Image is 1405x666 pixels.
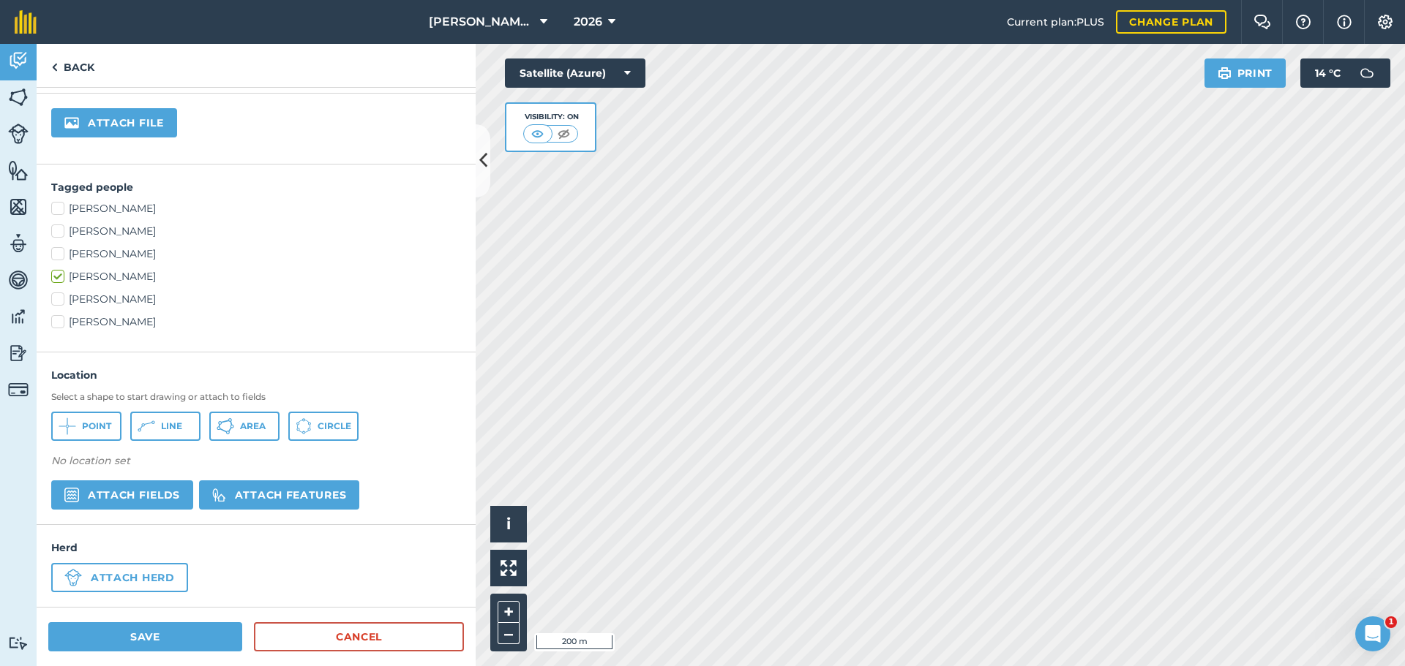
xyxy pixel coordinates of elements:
[1300,58,1390,88] button: 14 °C
[490,506,527,542] button: i
[82,420,111,432] span: Point
[51,412,121,441] button: Point
[555,126,573,141] img: svg+xml;base64,PHN2ZyB4bWxucz0iaHR0cDovL3d3dy53My5vcmcvMjAwMC9zdmciIHdpZHRoPSI1MCIgaGVpZ2h0PSI0MC...
[1315,58,1341,88] span: 14 ° C
[1295,15,1312,29] img: A question mark icon
[1352,58,1382,88] img: svg+xml;base64,PD94bWwgdmVyc2lvbj0iMS4wIiBlbmNvZGluZz0idXRmLTgiPz4KPCEtLSBHZW5lcmF0b3I6IEFkb2JlIE...
[209,412,280,441] button: Area
[240,420,266,432] span: Area
[212,488,226,502] img: svg%3e
[523,111,579,123] div: Visibility: On
[8,50,29,72] img: svg+xml;base64,PD94bWwgdmVyc2lvbj0iMS4wIiBlbmNvZGluZz0idXRmLTgiPz4KPCEtLSBHZW5lcmF0b3I6IEFkb2JlIE...
[15,10,37,34] img: fieldmargin Logo
[1116,10,1226,34] a: Change plan
[51,454,130,467] em: No location set
[8,232,29,254] img: svg+xml;base64,PD94bWwgdmVyc2lvbj0iMS4wIiBlbmNvZGluZz0idXRmLTgiPz4KPCEtLSBHZW5lcmF0b3I6IEFkb2JlIE...
[574,13,602,31] span: 2026
[8,379,29,400] img: svg+xml;base64,PD94bWwgdmVyc2lvbj0iMS4wIiBlbmNvZGluZz0idXRmLTgiPz4KPCEtLSBHZW5lcmF0b3I6IEFkb2JlIE...
[1376,15,1394,29] img: A cog icon
[1385,616,1397,628] span: 1
[51,201,461,216] label: [PERSON_NAME]
[498,601,520,623] button: +
[8,196,29,218] img: svg+xml;base64,PHN2ZyB4bWxucz0iaHR0cDovL3d3dy53My5vcmcvMjAwMC9zdmciIHdpZHRoPSI1NiIgaGVpZ2h0PSI2MC...
[51,480,193,510] button: Attach fields
[498,623,520,644] button: –
[8,342,29,364] img: svg+xml;base64,PD94bWwgdmVyc2lvbj0iMS4wIiBlbmNvZGluZz0idXRmLTgiPz4KPCEtLSBHZW5lcmF0b3I6IEFkb2JlIE...
[8,159,29,181] img: svg+xml;base64,PHN2ZyB4bWxucz0iaHR0cDovL3d3dy53My5vcmcvMjAwMC9zdmciIHdpZHRoPSI1NiIgaGVpZ2h0PSI2MC...
[8,306,29,328] img: svg+xml;base64,PD94bWwgdmVyc2lvbj0iMS4wIiBlbmNvZGluZz0idXRmLTgiPz4KPCEtLSBHZW5lcmF0b3I6IEFkb2JlIE...
[51,563,188,592] button: Attach herd
[51,292,461,307] label: [PERSON_NAME]
[1355,616,1390,651] iframe: Intercom live chat
[51,391,461,403] h3: Select a shape to start drawing or attach to fields
[8,86,29,108] img: svg+xml;base64,PHN2ZyB4bWxucz0iaHR0cDovL3d3dy53My5vcmcvMjAwMC9zdmciIHdpZHRoPSI1NiIgaGVpZ2h0PSI2MC...
[51,179,461,195] h4: Tagged people
[1337,13,1352,31] img: svg+xml;base64,PHN2ZyB4bWxucz0iaHR0cDovL3d3dy53My5vcmcvMjAwMC9zdmciIHdpZHRoPSIxNyIgaGVpZ2h0PSIxNy...
[1218,64,1232,82] img: svg+xml;base64,PHN2ZyB4bWxucz0iaHR0cDovL3d3dy53My5vcmcvMjAwMC9zdmciIHdpZHRoPSIxOSIgaGVpZ2h0PSIyNC...
[64,569,82,586] img: svg+xml;base64,PD94bWwgdmVyc2lvbj0iMS4wIiBlbmNvZGluZz0idXRmLTgiPz4KPCEtLSBHZW5lcmF0b3I6IEFkb2JlIE...
[48,622,242,651] button: Save
[51,224,461,239] label: [PERSON_NAME]
[288,412,359,441] button: Circle
[8,269,29,291] img: svg+xml;base64,PD94bWwgdmVyc2lvbj0iMS4wIiBlbmNvZGluZz0idXRmLTgiPz4KPCEtLSBHZW5lcmF0b3I6IEFkb2JlIE...
[37,44,109,87] a: Back
[429,13,534,31] span: [PERSON_NAME] Family Farms
[51,367,461,383] h4: Location
[51,269,461,284] label: [PERSON_NAME]
[51,540,461,556] h4: Herd
[51,246,461,262] label: [PERSON_NAME]
[130,412,201,441] button: Line
[501,560,517,576] img: Four arrows, one pointing top left, one top right, one bottom right and the last bottom left
[161,420,182,432] span: Line
[506,515,511,533] span: i
[505,58,645,88] button: Satellite (Azure)
[8,636,29,650] img: svg+xml;base64,PD94bWwgdmVyc2lvbj0iMS4wIiBlbmNvZGluZz0idXRmLTgiPz4KPCEtLSBHZW5lcmF0b3I6IEFkb2JlIE...
[199,480,359,510] button: Attach features
[528,126,547,141] img: svg+xml;base64,PHN2ZyB4bWxucz0iaHR0cDovL3d3dy53My5vcmcvMjAwMC9zdmciIHdpZHRoPSI1MCIgaGVpZ2h0PSI0MC...
[51,314,461,330] label: [PERSON_NAME]
[254,622,464,651] a: Cancel
[64,488,79,502] img: svg+xml,%3c
[1254,15,1271,29] img: Two speech bubbles overlapping with the left bubble in the forefront
[8,124,29,144] img: svg+xml;base64,PD94bWwgdmVyc2lvbj0iMS4wIiBlbmNvZGluZz0idXRmLTgiPz4KPCEtLSBHZW5lcmF0b3I6IEFkb2JlIE...
[1007,14,1104,30] span: Current plan : PLUS
[1204,58,1286,88] button: Print
[51,58,58,76] img: svg+xml;base64,PHN2ZyB4bWxucz0iaHR0cDovL3d3dy53My5vcmcvMjAwMC9zdmciIHdpZHRoPSI5IiBoZWlnaHQ9IjI0Ii...
[318,420,351,432] span: Circle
